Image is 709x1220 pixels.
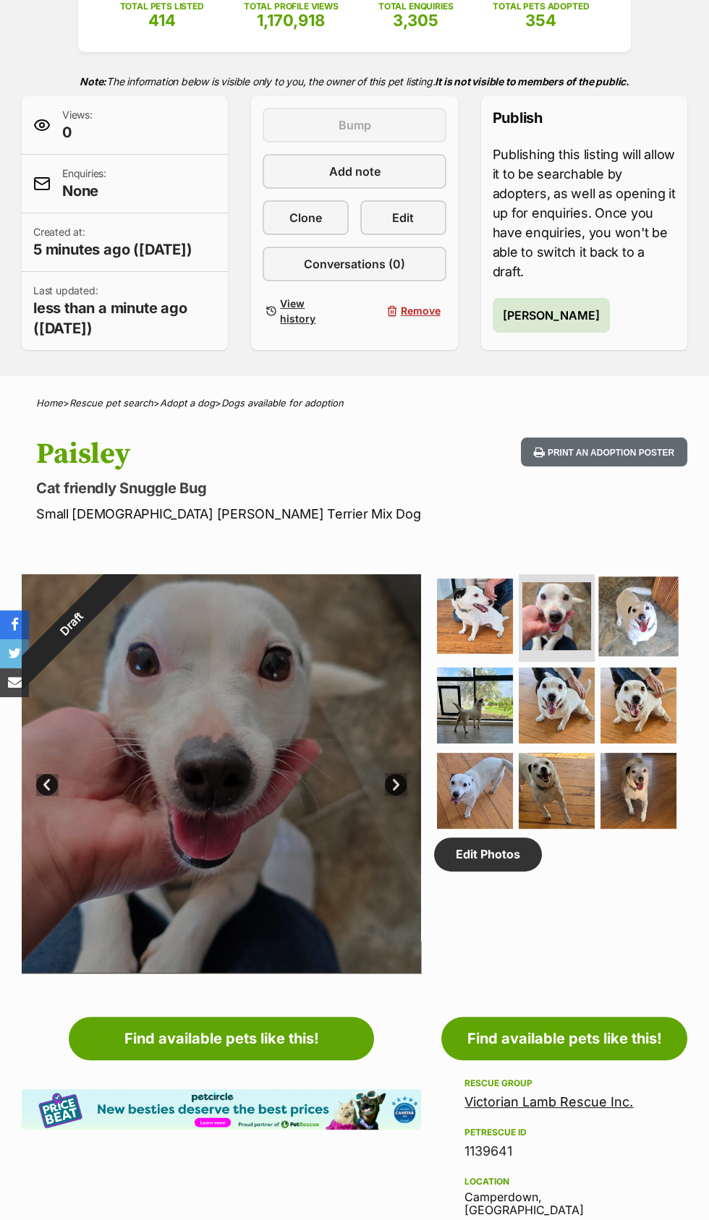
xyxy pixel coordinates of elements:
span: Bump [338,116,370,134]
div: Location [464,1176,664,1187]
a: Victorian Lamb Rescue Inc. [464,1094,633,1109]
span: 0 [62,122,93,142]
strong: Note: [80,75,106,88]
span: Edit [392,209,414,226]
span: Conversations (0) [304,255,405,273]
p: Publish [493,108,676,128]
div: Camperdown, [GEOGRAPHIC_DATA] [464,1173,664,1217]
p: Created at: [33,225,192,260]
img: Photo of Paisley [600,753,676,829]
span: 354 [525,11,556,30]
a: Next [385,774,407,795]
img: Photo of Paisley [599,576,679,656]
img: Photo of Paisley [519,667,595,743]
span: 1,170,918 [257,11,325,30]
button: [PERSON_NAME] [493,298,610,333]
div: PetRescue ID [464,1127,664,1138]
p: The information below is visible only to you, the owner of this pet listing. [22,67,687,96]
p: Small [DEMOGRAPHIC_DATA] [PERSON_NAME] Terrier Mix Dog [36,504,436,524]
a: Prev [36,774,58,795]
span: 5 minutes ago ([DATE]) [33,239,192,260]
span: [PERSON_NAME] [503,307,600,324]
button: Print an adoption poster [521,438,687,467]
a: Edit [360,200,446,235]
strong: It is not visible to members of the public. [435,75,629,88]
span: less than a minute ago ([DATE]) [33,298,216,338]
img: Photo of Paisley [437,667,513,743]
span: Remove [401,303,441,318]
a: Home [36,397,63,409]
div: 1139641 [464,1141,664,1161]
span: None [62,181,106,201]
p: Last updated: [33,283,216,338]
a: Clone [263,200,349,235]
a: Conversations (0) [263,247,446,281]
a: Find available pets like this! [69,1017,374,1060]
img: Photo of Paisley [522,582,591,651]
img: Photo of Paisley [600,667,676,743]
span: View history [280,296,343,326]
h1: Paisley [36,438,436,471]
a: View history [263,293,349,329]
button: Remove [360,293,446,329]
a: Dogs available for adoption [221,397,344,409]
p: Publishing this listing will allow it to be searchable by adopters, as well as opening it up for ... [493,145,676,281]
button: Bump [263,108,446,142]
div: Rescue group [464,1078,664,1089]
p: Enquiries: [62,166,106,201]
p: Views: [62,108,93,142]
img: Pet Circle promo banner [22,1089,421,1130]
span: 414 [148,11,176,30]
a: Edit Photos [434,837,542,871]
a: Adopt a dog [160,397,215,409]
img: Photo of Paisley [437,579,513,654]
span: 3,305 [393,11,438,30]
a: Find available pets like this! [441,1017,687,1060]
p: Cat friendly Snuggle Bug [36,478,436,498]
span: Add note [328,163,380,180]
a: Rescue pet search [69,397,153,409]
img: https://img.kwcdn.com/product/fancy/4748c469-a633-4734-809a-3e810474f155.jpg?imageMogr2/strip/siz... [110,92,217,181]
span: Clone [289,209,322,226]
img: Photo of Paisley [519,753,595,829]
a: Add note [263,154,446,189]
img: Photo of Paisley [437,753,513,829]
